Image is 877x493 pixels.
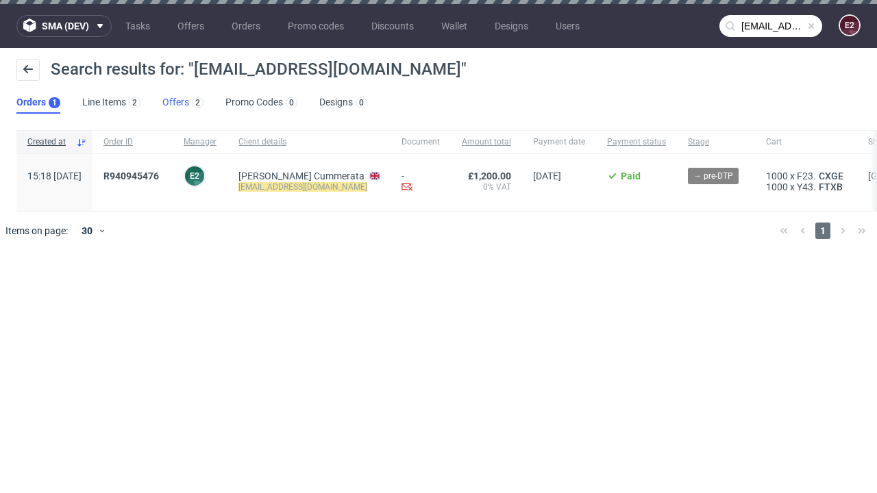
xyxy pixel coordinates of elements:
span: Client details [238,136,380,148]
a: Designs [486,15,536,37]
div: 1 [52,98,57,108]
span: Search results for: "[EMAIL_ADDRESS][DOMAIN_NAME]" [51,60,467,79]
figcaption: e2 [185,166,204,186]
span: Y43. [797,181,816,192]
a: Promo codes [280,15,352,37]
figcaption: e2 [840,16,859,35]
span: Document [402,136,440,148]
div: 0 [359,98,364,108]
a: CXGE [816,170,846,181]
a: FTXB [816,181,845,192]
div: x [766,181,846,192]
a: R940945476 [103,170,162,181]
span: Payment status [607,136,666,148]
div: - [402,170,440,194]
span: 15:18 [DATE] [27,170,82,181]
span: 1000 [766,181,788,192]
span: Order ID [103,136,162,148]
span: Payment date [533,136,585,148]
span: Stage [688,136,744,148]
span: Amount total [462,136,511,148]
span: Paid [621,170,641,181]
a: Offers [169,15,212,37]
mark: [EMAIL_ADDRESS][DOMAIN_NAME] [238,182,367,192]
div: 2 [132,98,137,108]
span: Created at [27,136,71,148]
a: Wallet [433,15,475,37]
a: Discounts [363,15,422,37]
a: [PERSON_NAME] Cummerata [238,170,365,181]
a: Promo Codes0 [225,92,297,114]
span: Items on page: [5,224,68,238]
span: 1000 [766,170,788,181]
div: 2 [195,98,200,108]
span: 0% VAT [462,181,511,192]
span: Cart [766,136,846,148]
a: Orders [223,15,269,37]
a: Designs0 [319,92,367,114]
span: [DATE] [533,170,561,181]
div: x [766,170,846,181]
a: Offers2 [162,92,203,114]
a: Orders1 [16,92,60,114]
span: 1 [815,223,830,239]
div: 30 [73,221,98,240]
button: sma (dev) [16,15,112,37]
div: 0 [289,98,294,108]
a: Tasks [117,15,158,37]
span: R940945476 [103,170,159,181]
span: £1,200.00 [468,170,511,181]
span: → pre-DTP [693,170,733,182]
span: F23. [797,170,816,181]
a: Users [547,15,588,37]
span: sma (dev) [42,21,89,31]
a: Line Items2 [82,92,140,114]
span: Manager [184,136,217,148]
